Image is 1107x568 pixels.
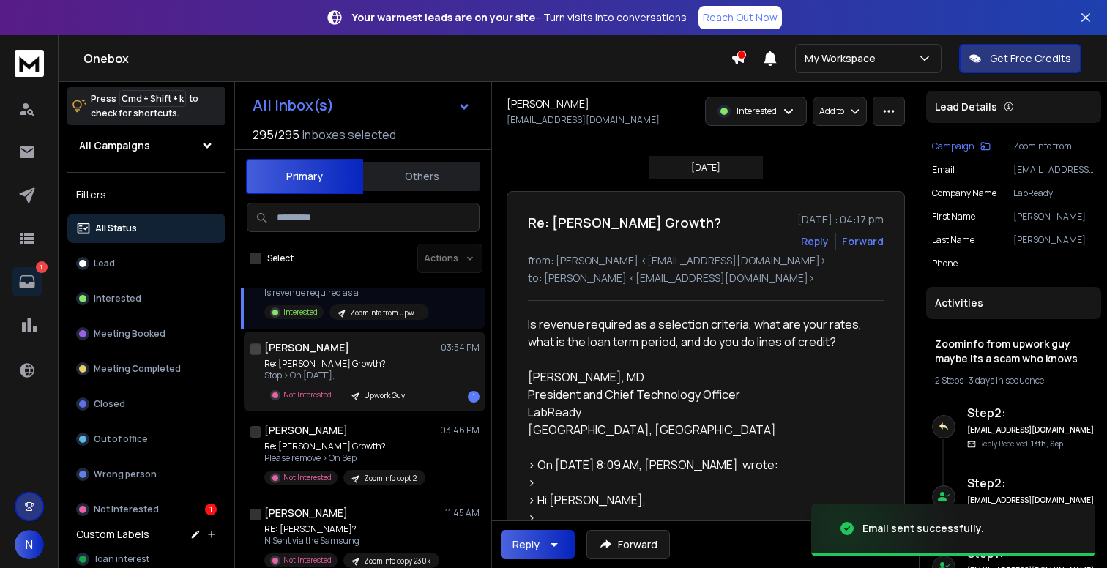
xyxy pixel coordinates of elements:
button: Reply [501,530,575,559]
button: Lead [67,249,225,278]
p: [EMAIL_ADDRESS][DOMAIN_NAME] [507,114,660,126]
button: Interested [67,284,225,313]
p: Closed [94,398,125,410]
span: 13th, Sep [1031,438,1063,449]
p: 11:45 AM [445,507,480,519]
h3: Inboxes selected [302,126,396,143]
span: Cmd + Shift + k [119,90,186,107]
div: | [935,375,1092,386]
p: Zoominfo copt 2 [364,473,417,484]
div: 1 [205,504,217,515]
p: My Workspace [805,51,881,66]
p: Out of office [94,433,148,445]
p: from: [PERSON_NAME] <[EMAIL_ADDRESS][DOMAIN_NAME]> [528,253,884,268]
p: Zoominfo from upwork guy maybe its a scam who knows [350,307,420,318]
label: Select [267,253,294,264]
p: LabReady [1013,187,1095,199]
span: 295 / 295 [253,126,299,143]
p: Meeting Booked [94,328,165,340]
div: 1 [468,391,480,403]
p: Upwork Guy [364,390,405,401]
span: loan interest [95,553,149,565]
button: Campaign [932,141,991,152]
p: [EMAIL_ADDRESS][DOMAIN_NAME] [1013,164,1095,176]
h1: Re: [PERSON_NAME] Growth? [528,212,721,233]
a: 1 [12,267,42,296]
h6: [EMAIL_ADDRESS][DOMAIN_NAME] [967,425,1095,436]
h1: [PERSON_NAME] [264,506,348,520]
h1: All Campaigns [79,138,150,153]
p: Interested [737,105,777,117]
div: Reply [512,537,540,552]
p: Re: [PERSON_NAME] Growth? [264,441,425,452]
p: Interested [283,307,318,318]
h1: All Inbox(s) [253,98,334,113]
p: Lead Details [935,100,997,114]
p: 1 [36,261,48,273]
p: N Sent via the Samsung [264,535,439,547]
p: Not Interested [283,472,332,483]
h6: Step 2 : [967,404,1095,422]
h3: Filters [67,184,225,205]
p: Lead [94,258,115,269]
p: Reply Received [979,438,1063,449]
button: Meeting Completed [67,354,225,384]
button: Forward [586,530,670,559]
h1: [PERSON_NAME] [507,97,589,111]
span: 2 Steps [935,374,963,386]
button: Out of office [67,425,225,454]
a: Reach Out Now [698,6,782,29]
p: Is revenue required as a [264,287,429,299]
p: Phone [932,258,958,269]
p: Not Interested [283,389,332,400]
p: Add to [819,105,844,117]
span: 3 days in sequence [969,374,1044,386]
p: – Turn visits into conversations [352,10,687,25]
h1: Zoominfo from upwork guy maybe its a scam who knows [935,337,1092,366]
p: RE: [PERSON_NAME]? [264,523,439,535]
p: Zoominfo copy 230k [364,556,430,567]
p: to: [PERSON_NAME] <[EMAIL_ADDRESS][DOMAIN_NAME]> [528,271,884,285]
p: Interested [94,293,141,304]
h1: Onebox [83,50,731,67]
p: Get Free Credits [990,51,1071,66]
h6: Step 2 : [967,474,1095,492]
button: Primary [246,159,363,194]
p: Reach Out Now [703,10,778,25]
div: Activities [926,287,1101,319]
p: Zoominfo from upwork guy maybe its a scam who knows [1013,141,1095,152]
p: Meeting Completed [94,363,181,375]
p: Wrong person [94,468,157,480]
p: First Name [932,211,975,223]
button: All Campaigns [67,131,225,160]
p: Please remove > On Sep [264,452,425,464]
div: Forward [842,234,884,249]
img: logo [15,50,44,77]
button: Reply [801,234,829,249]
p: Re: [PERSON_NAME] Growth? [264,358,414,370]
button: All Status [67,214,225,243]
button: All Inbox(s) [241,91,482,120]
button: Wrong person [67,460,225,489]
p: Last Name [932,234,974,246]
p: Campaign [932,141,974,152]
button: Meeting Booked [67,319,225,348]
button: Not Interested1 [67,495,225,524]
p: [PERSON_NAME] [1013,234,1095,246]
p: Stop > On [DATE], [264,370,414,381]
button: N [15,530,44,559]
p: [DATE] : 04:17 pm [797,212,884,227]
h1: [PERSON_NAME] [264,423,348,438]
div: Email sent successfully. [862,521,984,536]
p: All Status [95,223,137,234]
p: Company Name [932,187,996,199]
button: Others [363,160,480,193]
button: Closed [67,389,225,419]
h3: Custom Labels [76,527,149,542]
p: Press to check for shortcuts. [91,91,198,121]
p: Not Interested [283,555,332,566]
p: [DATE] [691,162,720,173]
p: 03:54 PM [441,342,480,354]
